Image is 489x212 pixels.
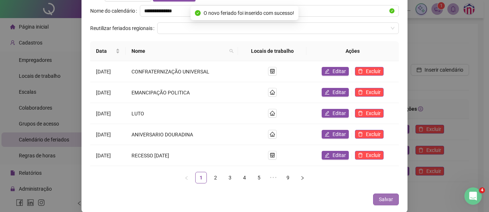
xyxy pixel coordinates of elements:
li: Próxima página [297,172,308,183]
button: Salvar [373,194,399,205]
span: delete [358,69,363,74]
button: right [297,172,308,183]
span: Excluir [366,67,381,75]
span: check-circle [195,10,201,16]
span: search [228,46,235,56]
button: Editar [322,151,349,160]
span: Editar [333,109,346,117]
span: edit [325,153,330,158]
span: Excluir [366,130,381,138]
span: 4 [479,187,485,193]
li: 4 [239,172,250,183]
span: left [184,176,189,180]
span: edit [325,69,330,74]
li: 1 [195,172,207,183]
span: LUTO [131,111,144,116]
iframe: Intercom live chat [464,187,482,205]
a: 2 [210,172,221,183]
li: 5 próximas páginas [268,172,279,183]
span: search [229,49,234,53]
button: Editar [322,109,349,118]
span: shop [270,69,275,74]
span: home [270,132,275,137]
span: Editar [333,151,346,159]
span: shop [270,153,275,158]
span: delete [358,111,363,116]
li: Página anterior [181,172,192,183]
span: edit [325,90,330,95]
li: 5 [253,172,265,183]
button: Excluir [355,88,384,97]
span: Nome [131,47,226,55]
button: Editar [322,67,349,76]
span: Editar [333,67,346,75]
th: Data [90,41,126,61]
li: 2 [210,172,221,183]
label: Reutilizar feriados regionais [90,22,157,34]
div: [DATE] [96,131,120,139]
span: delete [358,90,363,95]
button: left [181,172,192,183]
a: 9 [283,172,293,183]
span: delete [358,132,363,137]
div: [DATE] [96,152,120,160]
span: ANIVERSARIO DOURADINA [131,132,193,137]
span: Editar [333,130,346,138]
span: delete [358,153,363,158]
span: EMANCIPAÇÃO POLITICA [131,90,190,96]
span: ••• [268,172,279,183]
div: [DATE] [96,110,120,118]
button: Editar [322,130,349,139]
div: Ações [312,47,393,55]
div: [DATE] [96,68,120,76]
button: Excluir [355,109,384,118]
a: 3 [225,172,235,183]
button: Excluir [355,151,384,160]
button: Editar [322,88,349,97]
span: O novo feriado foi inserido com sucesso! [204,9,294,17]
span: edit [325,111,330,116]
li: 9 [282,172,294,183]
span: Data [96,47,114,55]
span: Excluir [366,151,381,159]
div: Locais de trabalho [244,47,300,55]
span: Editar [333,88,346,96]
span: home [270,111,275,116]
button: Excluir [355,67,384,76]
span: Excluir [366,88,381,96]
span: edit [325,132,330,137]
a: 5 [254,172,264,183]
span: home [270,90,275,95]
span: CONFRATERNIZAÇÃO UNIVERSAL [131,69,209,75]
a: 4 [239,172,250,183]
div: [DATE] [96,89,120,97]
span: RECESSO [DATE] [131,153,169,158]
span: Excluir [366,109,381,117]
span: right [300,176,305,180]
span: Salvar [379,195,393,203]
li: 3 [224,172,236,183]
a: 1 [196,172,206,183]
label: Nome do calendário [90,5,140,17]
button: Excluir [355,130,384,139]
